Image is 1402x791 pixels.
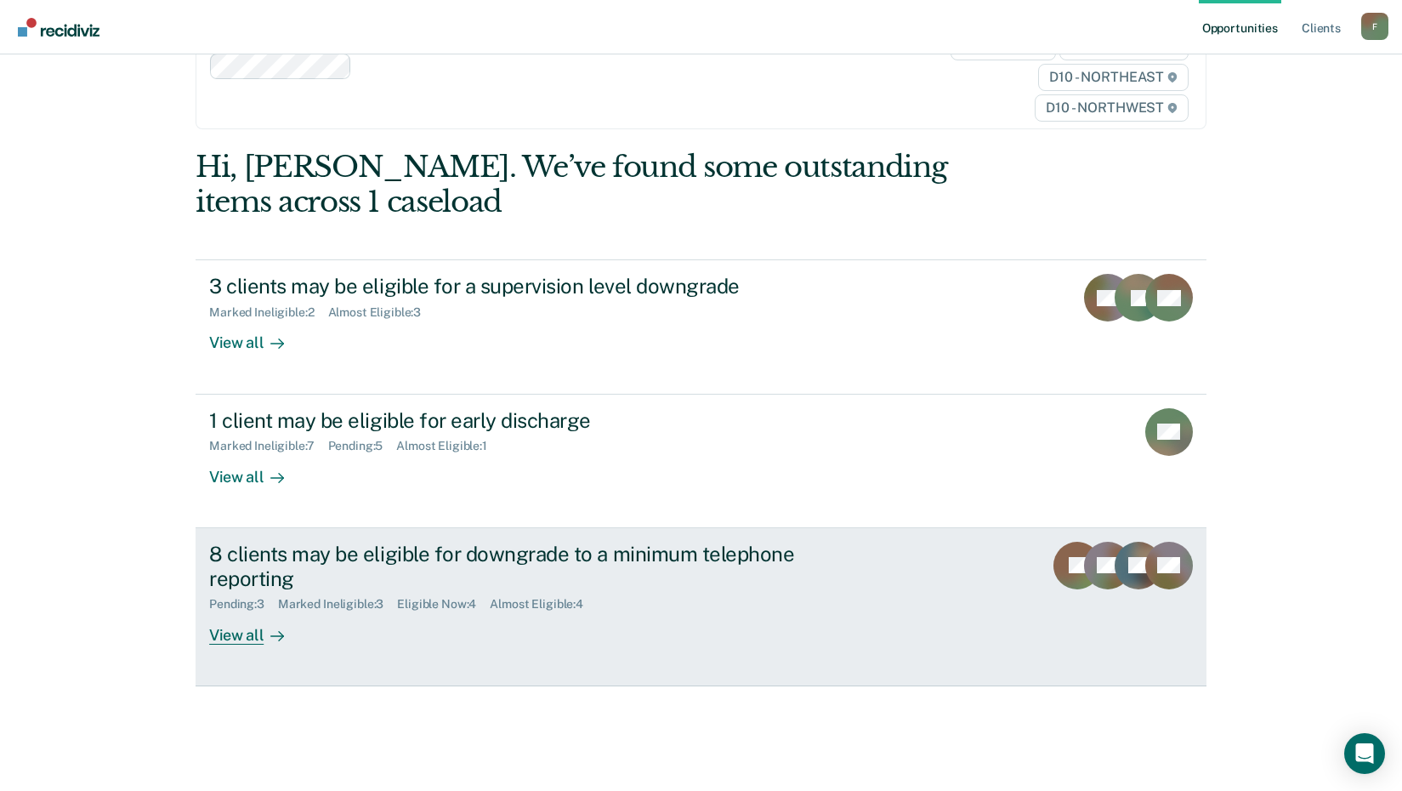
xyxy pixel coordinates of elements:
[278,597,397,612] div: Marked Ineligible : 3
[209,597,278,612] div: Pending : 3
[209,408,806,433] div: 1 client may be eligible for early discharge
[328,305,435,320] div: Almost Eligible : 3
[209,453,304,487] div: View all
[397,597,490,612] div: Eligible Now : 4
[1344,733,1385,774] div: Open Intercom Messenger
[1361,13,1388,40] button: Profile dropdown button
[18,18,99,37] img: Recidiviz
[209,305,327,320] div: Marked Ineligible : 2
[1361,13,1388,40] div: F
[328,439,397,453] div: Pending : 5
[1038,64,1188,91] span: D10 - NORTHEAST
[196,528,1206,686] a: 8 clients may be eligible for downgrade to a minimum telephone reportingPending:3Marked Ineligibl...
[396,439,501,453] div: Almost Eligible : 1
[209,274,806,299] div: 3 clients may be eligible for a supervision level downgrade
[196,395,1206,528] a: 1 client may be eligible for early dischargeMarked Ineligible:7Pending:5Almost Eligible:1View all
[490,597,597,612] div: Almost Eligible : 4
[209,320,304,353] div: View all
[209,542,806,591] div: 8 clients may be eligible for downgrade to a minimum telephone reporting
[209,612,304,645] div: View all
[196,259,1206,394] a: 3 clients may be eligible for a supervision level downgradeMarked Ineligible:2Almost Eligible:3Vi...
[209,439,327,453] div: Marked Ineligible : 7
[196,150,1004,219] div: Hi, [PERSON_NAME]. We’ve found some outstanding items across 1 caseload
[1035,94,1188,122] span: D10 - NORTHWEST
